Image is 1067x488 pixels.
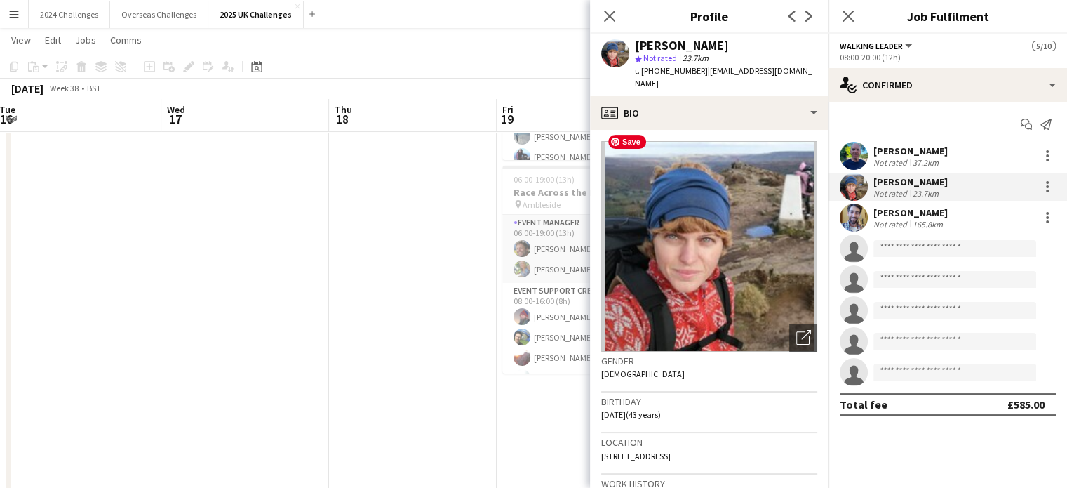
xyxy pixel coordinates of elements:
button: 2025 UK Challenges [208,1,304,28]
a: Edit [39,31,67,49]
button: Overseas Challenges [110,1,208,28]
span: Jobs [75,34,96,46]
div: Bio [590,96,828,130]
div: [DATE] [11,81,43,95]
span: [DEMOGRAPHIC_DATA] [601,369,685,379]
div: 165.8km [910,219,946,230]
button: Walking Leader [840,41,914,51]
div: [PERSON_NAME] [873,206,948,219]
app-card-role: Event support crew (helping with checkpoints, event setup etc)5/508:00-16:00 (8h)[PERSON_NAME][PE... [502,283,659,412]
span: Walking Leader [840,41,903,51]
div: 08:00-20:00 (12h) [840,52,1056,62]
span: 5/10 [1032,41,1056,51]
span: 18 [333,111,352,127]
div: Not rated [873,219,910,230]
h3: Race Across the Lakes [502,186,659,199]
div: Total fee [840,397,887,411]
span: Edit [45,34,61,46]
div: 37.2km [910,157,941,168]
div: [PERSON_NAME] [873,145,948,157]
span: Ambleside [523,199,561,210]
h3: Job Fulfilment [828,7,1067,25]
span: | [EMAIL_ADDRESS][DOMAIN_NAME] [635,65,812,88]
app-card-role: Walking Leader6/606:00-19:00 (13h)[PERSON_NAME][PERSON_NAME][PERSON_NAME][PERSON_NAME] [502,62,659,216]
div: Open photos pop-in [789,324,817,352]
img: Crew avatar or photo [601,141,817,352]
div: Not rated [873,157,910,168]
h3: Profile [590,7,828,25]
span: View [11,34,31,46]
h3: Birthday [601,395,817,408]
span: 19 [500,111,514,127]
app-job-card: 06:00-19:00 (13h)16/16Race Across the Lakes Ambleside3 RolesEvent Manager2/206:00-19:00 (13h)[PER... [502,166,659,374]
div: [PERSON_NAME] [635,39,729,52]
a: View [6,31,36,49]
div: £585.00 [1007,397,1045,411]
div: [PERSON_NAME] [873,176,948,188]
app-card-role: Event Manager2/206:00-19:00 (13h)[PERSON_NAME][PERSON_NAME] [502,215,659,283]
span: Fri [502,103,514,116]
button: 2024 Challenges [29,1,110,28]
div: 23.7km [910,188,941,199]
span: 17 [165,111,185,127]
div: Confirmed [828,68,1067,102]
span: Wed [167,103,185,116]
span: 23.7km [680,53,711,63]
span: [STREET_ADDRESS] [601,451,671,461]
span: Thu [335,103,352,116]
span: 06:00-19:00 (13h) [514,174,575,185]
span: [DATE] (43 years) [601,409,661,420]
div: BST [87,83,101,93]
h3: Gender [601,355,817,367]
span: Comms [110,34,142,46]
a: Jobs [69,31,102,49]
h3: Location [601,436,817,449]
span: Save [608,135,646,149]
a: Comms [105,31,147,49]
span: Not rated [643,53,677,63]
span: t. [PHONE_NUMBER] [635,65,708,76]
span: Week 38 [46,83,81,93]
div: Not rated [873,188,910,199]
